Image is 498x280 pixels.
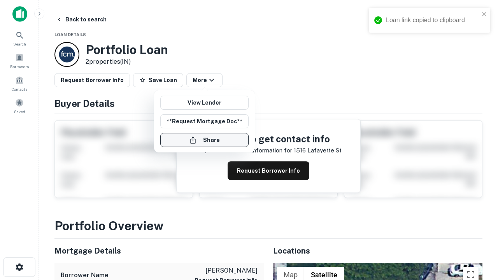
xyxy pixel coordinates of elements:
[160,114,249,128] button: **Request Mortgage Doc**
[459,218,498,255] iframe: Chat Widget
[160,96,249,110] a: View Lender
[482,11,487,18] button: close
[160,133,249,147] button: Share
[386,16,479,25] div: Loan link copied to clipboard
